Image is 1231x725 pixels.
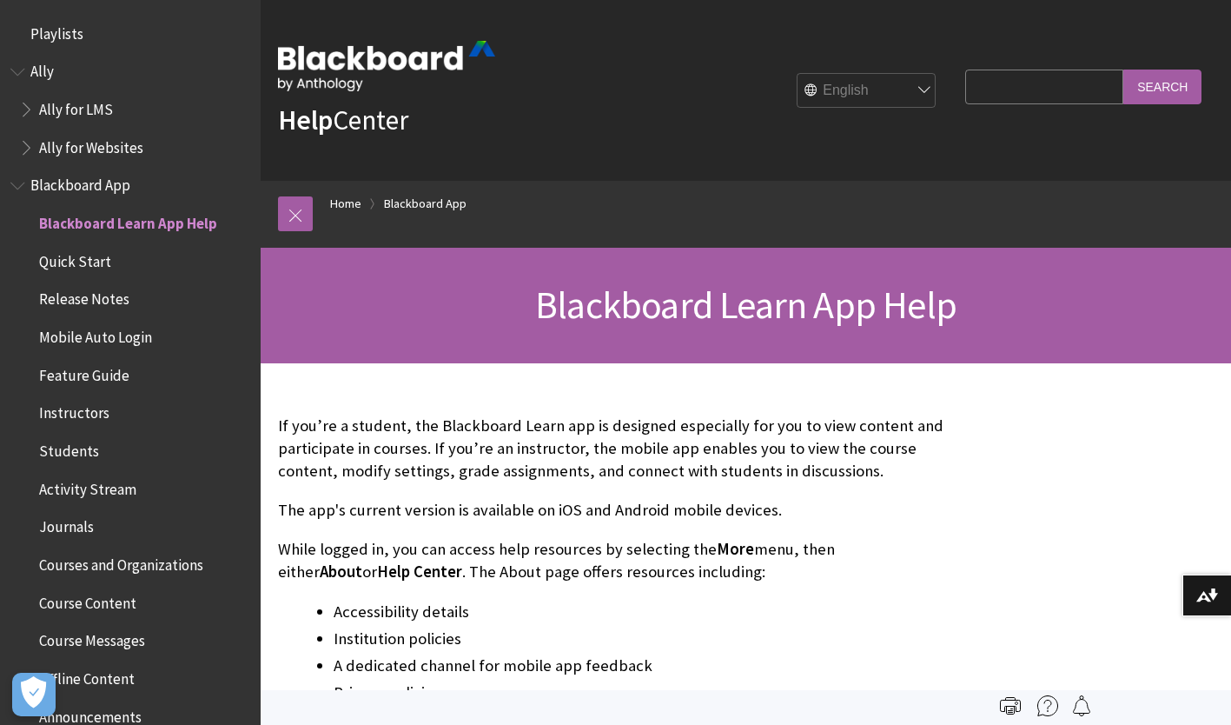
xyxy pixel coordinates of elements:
[10,19,250,49] nav: Book outline for Playlists
[10,57,250,163] nav: Book outline for Anthology Ally Help
[334,654,956,678] li: A dedicated channel for mobile app feedback
[334,681,956,705] li: Privacy policies
[39,285,129,309] span: Release Notes
[39,133,143,156] span: Ally for Websites
[798,74,936,109] select: Site Language Selector
[1071,695,1092,716] img: Follow this page
[334,600,956,624] li: Accessibility details
[39,436,99,460] span: Students
[39,627,145,650] span: Course Messages
[39,323,152,346] span: Mobile Auto Login
[30,57,54,81] span: Ally
[330,193,361,215] a: Home
[39,399,109,422] span: Instructors
[278,538,956,583] p: While logged in, you can access help resources by selecting the menu, then either or . The About ...
[278,103,408,137] a: HelpCenter
[30,19,83,43] span: Playlists
[39,95,113,118] span: Ally for LMS
[717,539,754,559] span: More
[30,171,130,195] span: Blackboard App
[39,550,203,574] span: Courses and Organizations
[278,499,956,522] p: The app's current version is available on iOS and Android mobile devices.
[377,562,462,582] span: Help Center
[39,589,136,612] span: Course Content
[278,103,333,137] strong: Help
[1000,695,1021,716] img: Print
[320,562,362,582] span: About
[384,193,467,215] a: Blackboard App
[39,247,111,270] span: Quick Start
[278,41,495,91] img: Blackboard by Anthology
[39,664,135,688] span: Offline Content
[39,513,94,536] span: Journals
[1123,70,1201,103] input: Search
[278,415,956,483] p: If you’re a student, the Blackboard Learn app is designed especially for you to view content and ...
[39,209,217,232] span: Blackboard Learn App Help
[39,475,136,498] span: Activity Stream
[334,627,956,651] li: Institution policies
[1037,695,1058,716] img: More help
[39,361,129,384] span: Feature Guide
[535,281,956,329] span: Blackboard Learn App Help
[12,673,56,716] button: Open Preferences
